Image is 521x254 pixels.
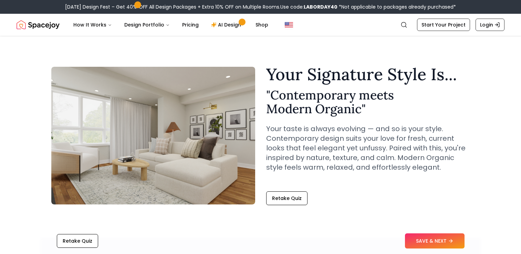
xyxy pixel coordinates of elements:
a: Start Your Project [417,19,470,31]
span: *Not applicable to packages already purchased* [337,3,456,10]
span: Use code: [280,3,337,10]
b: LABORDAY40 [304,3,337,10]
img: Spacejoy Logo [17,18,60,32]
button: Design Portfolio [119,18,175,32]
a: Pricing [177,18,204,32]
nav: Global [17,14,504,36]
p: Your taste is always evolving — and so is your style. Contemporary design suits your love for fre... [266,124,470,172]
h2: " Contemporary meets Modern Organic " [266,88,470,116]
button: How It Works [68,18,117,32]
a: AI Design [206,18,249,32]
img: United States [285,21,293,29]
h1: Your Signature Style Is... [266,66,470,83]
nav: Main [68,18,274,32]
button: Retake Quiz [57,234,98,248]
button: Retake Quiz [266,191,308,205]
a: Shop [250,18,274,32]
button: SAVE & NEXT [405,233,465,248]
img: Contemporary meets Modern Organic Style Example [51,67,255,204]
div: [DATE] Design Fest – Get 40% OFF All Design Packages + Extra 10% OFF on Multiple Rooms. [65,3,456,10]
a: Spacejoy [17,18,60,32]
a: Login [476,19,504,31]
